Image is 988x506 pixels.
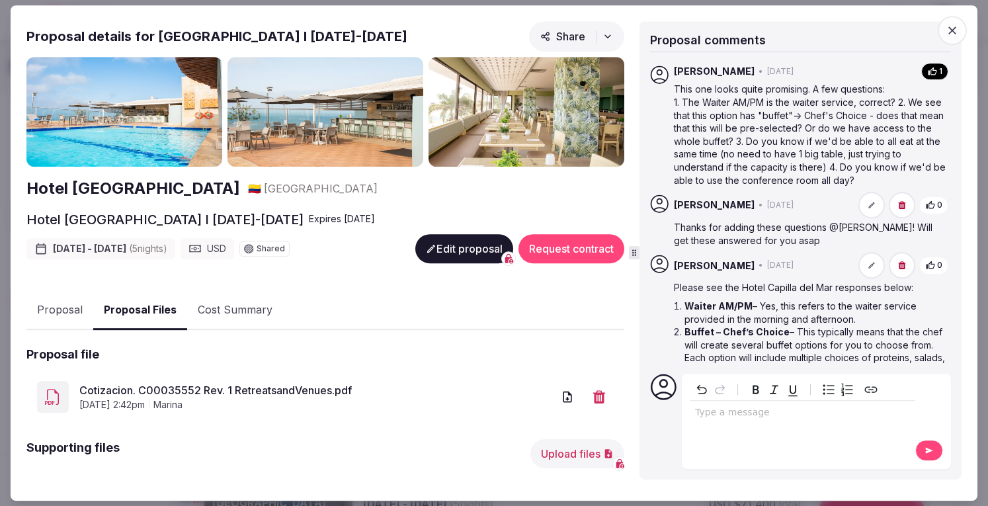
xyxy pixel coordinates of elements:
[518,234,624,263] button: Request contract
[919,196,948,214] button: 0
[153,398,183,411] span: marina
[53,242,167,255] span: [DATE] - [DATE]
[674,259,755,273] span: [PERSON_NAME]
[690,401,915,427] div: editable markdown
[684,300,948,325] li: – Yes, this refers to the waiter service provided in the morning and afternoon.
[674,65,755,78] span: [PERSON_NAME]
[129,243,167,254] span: ( 5 night s )
[540,30,585,43] span: Share
[759,260,763,271] span: •
[747,380,765,399] button: Bold
[79,398,145,411] span: [DATE] 2:42pm
[248,181,261,196] button: 🇨🇴
[919,257,948,274] button: 0
[26,439,120,468] h2: Supporting files
[767,200,794,211] span: [DATE]
[759,66,763,77] span: •
[674,282,948,295] p: Please see the Hotel Capilla del Mar responses below:
[248,182,261,195] span: 🇨🇴
[684,300,753,312] strong: Waiter AM/PM
[650,33,766,47] span: Proposal comments
[26,27,407,46] h2: Proposal details for [GEOGRAPHIC_DATA] I [DATE]-[DATE]
[784,380,802,399] button: Underline
[819,380,856,399] div: toggle group
[862,380,880,399] button: Create link
[26,177,240,200] a: Hotel [GEOGRAPHIC_DATA]
[181,238,234,259] div: USD
[838,380,856,399] button: Numbered list
[530,439,624,468] button: Upload files
[429,57,624,167] img: Gallery photo 3
[767,260,794,271] span: [DATE]
[684,326,790,337] strong: Buffet – Chef’s Choice
[264,181,378,196] span: [GEOGRAPHIC_DATA]
[937,200,942,211] span: 0
[26,346,99,362] h2: Proposal file
[692,380,711,399] button: Undo Ctrl+Z
[759,200,763,211] span: •
[26,291,93,329] button: Proposal
[187,291,283,329] button: Cost Summary
[227,57,423,167] img: Gallery photo 2
[819,380,838,399] button: Bulleted list
[26,210,304,229] h2: Hotel [GEOGRAPHIC_DATA] I [DATE]-[DATE]
[939,66,942,77] span: 1
[26,57,222,167] img: Gallery photo 1
[529,21,624,52] button: Share
[257,245,285,253] span: Shared
[674,199,755,212] span: [PERSON_NAME]
[79,382,553,398] a: Cotizacion. C00035552 Rev. 1 RetreatsandVenues.pdf
[309,212,375,226] div: Expire s [DATE]
[921,63,948,81] button: 1
[937,260,942,271] span: 0
[765,380,784,399] button: Italic
[674,83,948,97] p: This one looks quite promising. A few questions:
[767,66,794,77] span: [DATE]
[674,221,948,247] p: Thanks for adding these questions @[PERSON_NAME]! Will get these answered for you asap
[93,291,187,330] button: Proposal Files
[684,325,948,377] li: – This typically means that the chef will create several buffet options for you to choose from. E...
[415,234,513,263] button: Edit proposal
[674,96,948,187] p: 1. The Waiter AM/PM is the waiter service, correct? 2. We see that this option has "buffet"-> Che...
